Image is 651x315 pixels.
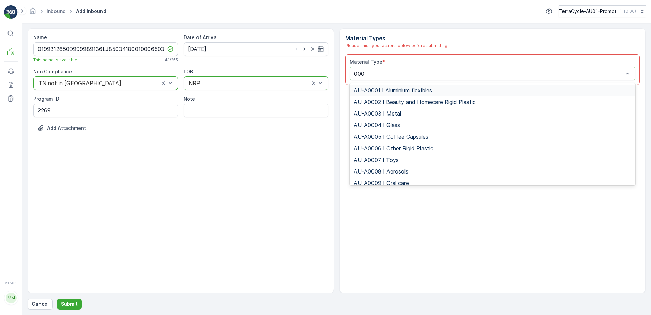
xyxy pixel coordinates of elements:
[354,134,428,140] span: AU-A0005 I Coffee Capsules
[184,69,193,74] label: LOB
[559,8,617,15] p: TerraCycle-AU01-Prompt
[184,42,328,56] input: dd/mm/yyyy
[354,145,433,151] span: AU-A0006 I Other Rigid Plastic
[619,9,636,14] p: ( +10:00 )
[559,5,646,17] button: TerraCycle-AU01-Prompt(+10:00)
[29,10,36,16] a: Homepage
[184,96,195,102] label: Note
[184,34,218,40] label: Date of Arrival
[47,8,66,14] a: Inbound
[33,123,90,134] button: Upload File
[75,8,108,15] span: Add Inbound
[350,59,382,65] label: Material Type
[33,57,77,63] span: This name is available
[354,110,401,117] span: AU-A0003 I Metal
[165,57,178,63] p: 41 / 255
[33,69,72,74] label: Non Compliance
[33,96,59,102] label: Program ID
[354,99,476,105] span: AU-A0002 I Beauty and Homecare Rigid Plastic
[28,299,53,310] button: Cancel
[354,168,408,175] span: AU-A0008 I Aerosols
[4,281,18,285] span: v 1.50.1
[33,34,47,40] label: Name
[345,42,640,49] div: Please finish your actions below before submitting.
[47,125,86,132] p: Add Attachment
[4,286,18,310] button: MM
[57,299,82,310] button: Submit
[32,301,49,307] p: Cancel
[6,292,17,303] div: MM
[354,87,432,93] span: AU-A0001 I Aluminium flexibles
[345,34,640,42] p: Material Types
[354,122,400,128] span: AU-A0004 I Glass
[354,157,399,163] span: AU-A0007 I Toys
[354,180,409,186] span: AU-A0009 I Oral care
[61,301,78,307] p: Submit
[4,5,18,19] img: logo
